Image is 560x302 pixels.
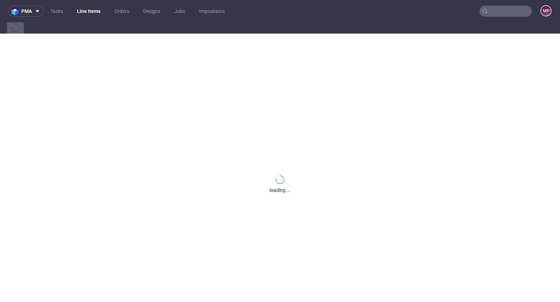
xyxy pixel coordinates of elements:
a: Designs [139,6,164,17]
div: loading ... [269,187,291,194]
a: Orders [110,6,133,17]
img: logo [12,7,21,15]
button: pma [8,6,43,17]
a: Jobs [170,6,189,17]
span: pma [21,9,32,14]
a: Impositions [195,6,229,17]
a: Line Items [73,6,105,17]
a: Tasks [46,6,67,17]
figcaption: MP [541,6,551,16]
